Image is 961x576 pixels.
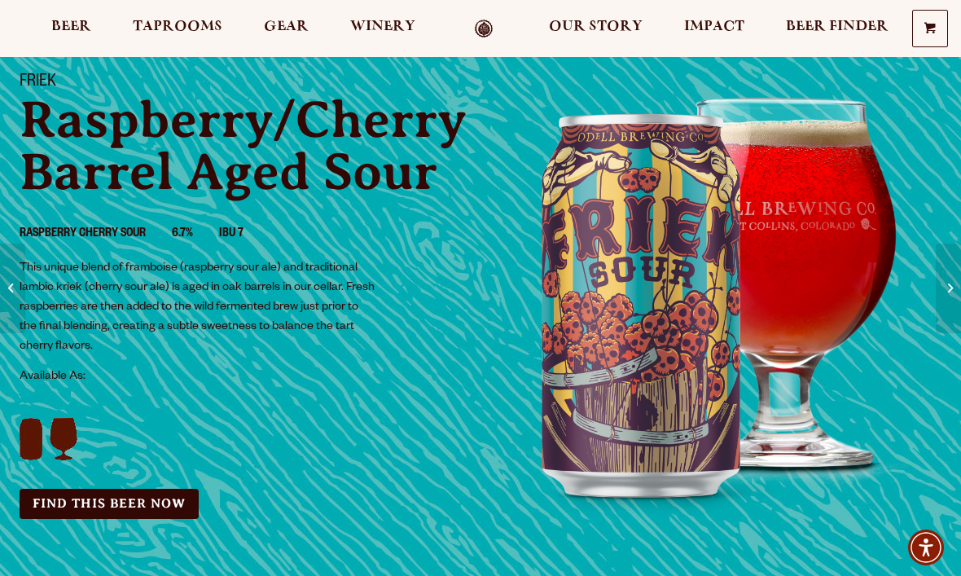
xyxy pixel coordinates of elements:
[133,20,222,33] span: Taprooms
[350,20,415,33] span: Winery
[20,94,467,198] p: Raspberry/Cherry Barrel Aged Sour
[253,20,319,38] a: Gear
[219,224,270,245] li: IBU 7
[20,262,375,354] span: This unique blend of framboise (raspberry sour ale) and traditional lambic kriek (cherry sour ale...
[20,73,467,94] h1: Friek
[908,530,944,565] div: Accessibility Menu
[684,20,744,33] span: Impact
[20,367,467,387] p: Available As:
[340,20,426,38] a: Winery
[453,20,514,38] a: Odell Home
[51,20,91,33] span: Beer
[549,20,643,33] span: Our Story
[20,489,199,519] a: Find this Beer Now
[786,20,889,33] span: Beer Finder
[41,20,102,38] a: Beer
[264,20,309,33] span: Gear
[172,224,219,245] li: 6.7%
[20,224,172,245] li: Raspberry Cherry Sour
[775,20,899,38] a: Beer Finder
[674,20,755,38] a: Impact
[122,20,233,38] a: Taprooms
[538,20,653,38] a: Our Story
